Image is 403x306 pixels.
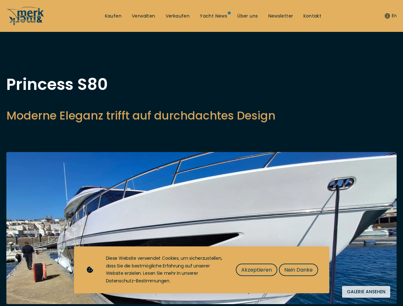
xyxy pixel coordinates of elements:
[106,255,223,285] div: Diese Website verwendet Cookies, um sicherzustellen, dass Sie die bestmögliche Erfahrung auf unse...
[268,13,293,19] a: Newsletter
[6,76,275,92] h1: Princess S80
[279,264,318,276] button: Nein Danke
[342,286,390,298] button: Galerie ansehen
[6,152,397,304] img: Merk&Merk
[236,264,277,276] button: Akzeptieren
[284,266,313,274] span: Nein Danke
[241,266,272,274] span: Akzeptieren
[132,13,155,19] a: Verwalten
[303,13,322,19] a: Kontakt
[105,13,122,19] a: Kaufen
[106,278,169,284] a: Datenschutz-Bestimmungen
[237,13,258,19] a: Über uns
[385,13,397,19] button: En
[200,13,227,19] a: Yacht News
[166,13,190,19] a: Verkaufen
[6,108,275,123] h2: Moderne Eleganz trifft auf durchdachtes Design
